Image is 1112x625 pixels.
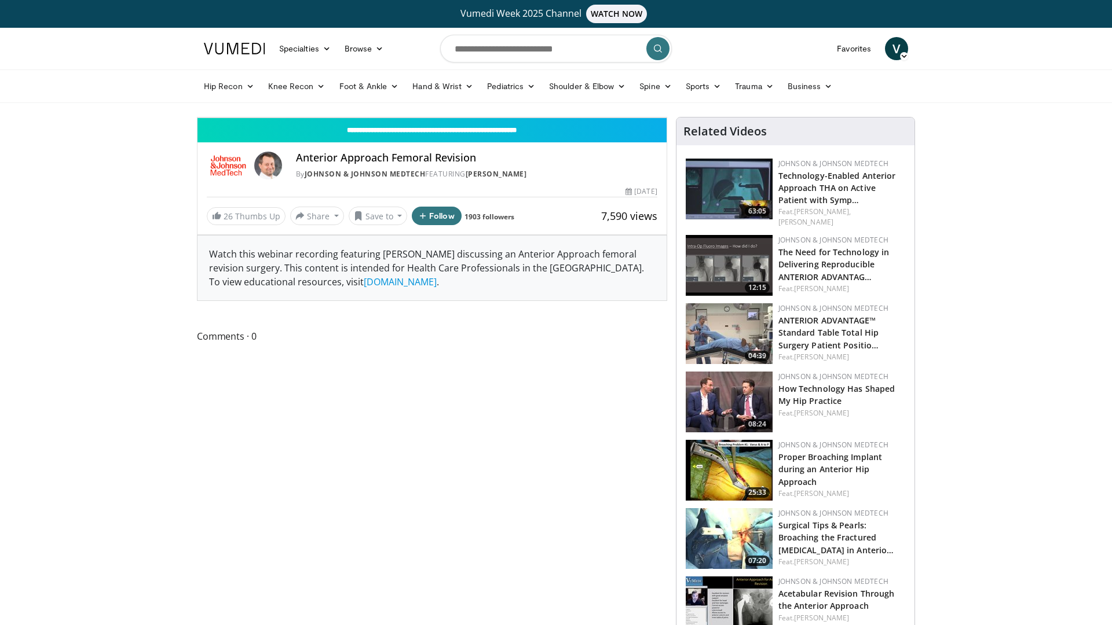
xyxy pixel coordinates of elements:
[349,207,408,225] button: Save to
[778,588,895,611] a: Acetabular Revision Through the Anterior Approach
[778,576,888,586] a: Johnson & Johnson MedTech
[778,170,896,205] a: Technology-Enabled Anterior Approach THA on Active Patient with Symp…
[778,488,905,499] div: Feat.
[778,284,905,294] div: Feat.
[686,235,773,296] img: 8c6faf1e-8306-450e-bfa8-1ed7e3dc016a.150x105_q85_crop-smart_upscale.jpg
[601,209,657,223] span: 7,590 views
[794,352,849,362] a: [PERSON_NAME]
[207,152,250,179] img: Johnson & Johnson MedTech
[296,152,657,164] h4: Anterior Approach Femoral Revision
[332,75,406,98] a: Foot & Ankle
[686,440,773,501] a: 25:33
[686,508,773,569] img: 7ca5f84c-edb2-46ec-a6aa-b15767115802.150x105_q85_crop-smart_upscale.jpg
[794,408,849,418] a: [PERSON_NAME]
[778,352,905,362] div: Feat.
[686,440,773,501] img: c2781433-cb0f-499a-a98e-aed98ea12d41.150x105_q85_crop-smart_upscale.jpg
[686,372,773,432] img: 4f89601f-10ac-488c-846b-2cd5de2e5d4c.150x105_q85_crop-smart_upscale.jpg
[480,75,542,98] a: Pediatrics
[204,43,265,54] img: VuMedi Logo
[745,282,770,293] span: 12:15
[778,508,888,518] a: Johnson & Johnson MedTech
[885,37,908,60] a: V
[830,37,878,60] a: Favorites
[466,169,527,179] a: [PERSON_NAME]
[197,329,667,344] span: Comments 0
[778,217,833,227] a: [PERSON_NAME]
[778,440,888,450] a: Johnson & Johnson MedTech
[686,159,773,219] a: 63:05
[781,75,840,98] a: Business
[745,351,770,361] span: 04:39
[412,207,462,225] button: Follow
[586,5,648,23] span: WATCH NOW
[364,275,437,288] a: [DOMAIN_NAME]
[778,303,888,313] a: Johnson & Johnson MedTech
[794,207,851,216] a: [PERSON_NAME],
[745,487,770,498] span: 25:33
[794,613,849,623] a: [PERSON_NAME]
[625,186,657,197] div: [DATE]
[745,556,770,566] span: 07:20
[224,211,233,222] span: 26
[745,419,770,429] span: 08:24
[305,169,426,179] a: Johnson & Johnson MedTech
[254,152,282,179] img: Avatar
[794,284,849,293] a: [PERSON_NAME]
[197,236,667,300] div: Watch this webinar recording featuring [PERSON_NAME] discussing an Anterior Approach femoral revi...
[728,75,781,98] a: Trauma
[686,508,773,569] a: 07:20
[686,235,773,296] a: 12:15
[686,303,773,364] a: 04:39
[778,408,905,418] div: Feat.
[440,35,672,62] input: Search topics, interventions
[686,159,773,219] img: ca00bfcd-535c-47a6-b3aa-599a892296dd.150x105_q85_crop-smart_upscale.jpg
[290,207,344,225] button: Share
[778,207,905,227] div: Feat.
[778,315,879,350] a: ANTERIOR ADVANTAGE™ Standard Table Total Hip Surgery Patient Positio…
[542,75,632,98] a: Shoulder & Elbow
[272,37,338,60] a: Specialties
[338,37,391,60] a: Browse
[206,5,906,23] a: Vumedi Week 2025 ChannelWATCH NOW
[778,613,905,623] div: Feat.
[207,207,286,225] a: 26 Thumbs Up
[632,75,678,98] a: Spine
[686,303,773,364] img: 4e94e8c7-d2b4-49e8-8fba-e1a366c14ccc.150x105_q85_crop-smart_upscale.jpg
[679,75,729,98] a: Sports
[405,75,480,98] a: Hand & Wrist
[745,206,770,216] span: 63:05
[794,488,849,498] a: [PERSON_NAME]
[464,212,514,222] a: 1903 followers
[686,372,773,432] a: 08:24
[778,247,890,282] a: The Need for Technology in Delivering Reproducible ANTERIOR ADVANTAG…
[778,451,882,487] a: Proper Broaching Implant during an Anterior Hip Approach
[778,383,895,406] a: How Technology Has Shaped My Hip Practice
[778,159,888,168] a: Johnson & Johnson MedTech
[778,557,905,567] div: Feat.
[778,235,888,245] a: Johnson & Johnson MedTech
[778,372,888,381] a: Johnson & Johnson MedTech
[794,557,849,567] a: [PERSON_NAME]
[778,520,894,555] a: Surgical Tips & Pearls: Broaching the Fractured [MEDICAL_DATA] in Anterio…
[683,124,767,138] h4: Related Videos
[261,75,332,98] a: Knee Recon
[197,75,261,98] a: Hip Recon
[296,169,657,179] div: By FEATURING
